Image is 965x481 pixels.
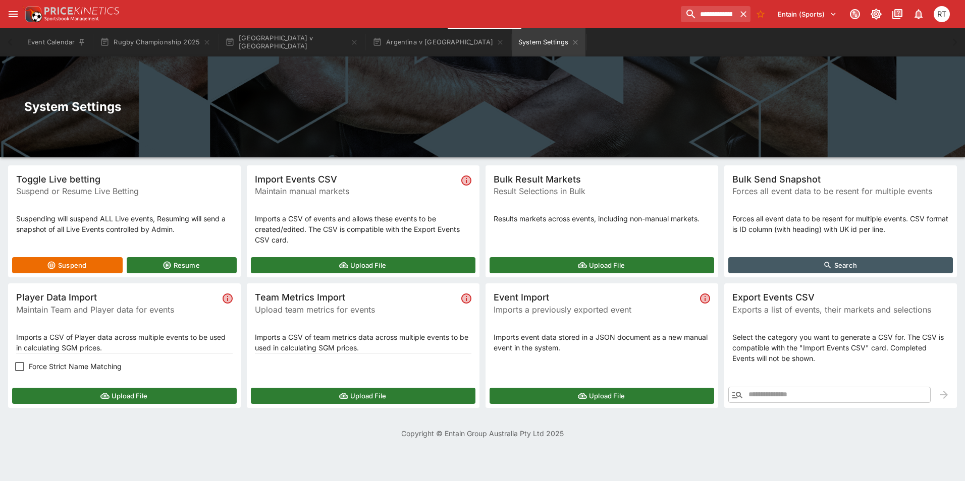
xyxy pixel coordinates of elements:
span: Force Strict Name Matching [29,361,122,372]
button: Richard Tatton [931,3,953,25]
h2: System Settings [24,99,941,114]
span: Team Metrics Import [255,291,457,303]
p: Imports a CSV of events and allows these events to be created/edited. The CSV is compatible with ... [255,213,471,245]
button: Search [728,257,953,273]
button: Rugby Championship 2025 [94,28,217,56]
button: Event Calendar [21,28,92,56]
p: Forces all event data to be resent for multiple events. CSV format is ID column (with heading) wi... [732,213,949,234]
img: PriceKinetics [44,7,119,15]
button: Resume [127,257,237,273]
span: Maintain Team and Player data for events [16,304,219,316]
button: [GEOGRAPHIC_DATA] v [GEOGRAPHIC_DATA] [219,28,364,56]
button: Upload File [490,388,714,404]
p: Imports event data stored in a JSON document as a new manual event in the system. [494,332,710,353]
button: open drawer [4,5,22,23]
span: Export Events CSV [732,291,949,303]
button: Upload File [490,257,714,273]
span: Maintain manual markets [255,185,457,197]
p: Suspending will suspend ALL Live events, Resuming will send a snapshot of all Live Events control... [16,213,233,234]
span: Player Data Import [16,291,219,303]
p: Imports a CSV of team metrics data across multiple events to be used in calculating SGM prices. [255,332,471,353]
button: Documentation [888,5,906,23]
button: Connected to PK [846,5,864,23]
button: Suspend [12,257,123,273]
div: Richard Tatton [934,6,950,22]
span: Upload team metrics for events [255,304,457,316]
input: search [681,6,736,22]
button: Upload File [251,388,475,404]
p: Imports a CSV of Player data across multiple events to be used in calculating SGM prices. [16,332,233,353]
button: Notifications [909,5,928,23]
button: Select Tenant [772,6,843,22]
button: No Bookmarks [753,6,769,22]
span: Toggle Live betting [16,173,233,185]
p: Select the category you want to generate a CSV for. The CSV is compatible with the "Import Events... [732,332,949,364]
button: Argentina v [GEOGRAPHIC_DATA] [366,28,510,56]
span: Result Selections in Bulk [494,185,710,197]
span: Forces all event data to be resent for multiple events [732,185,949,197]
span: Imports a previously exported event [494,304,696,316]
span: Bulk Send Snapshot [732,173,949,185]
button: System Settings [512,28,585,56]
span: Bulk Result Markets [494,173,710,185]
button: Upload File [12,388,237,404]
span: Suspend or Resume Live Betting [16,185,233,197]
p: Results markets across events, including non-manual markets. [494,213,710,224]
img: PriceKinetics Logo [22,4,42,24]
button: Toggle light/dark mode [867,5,885,23]
span: Exports a list of events, their markets and selections [732,304,949,316]
span: Event Import [494,291,696,303]
span: Import Events CSV [255,173,457,185]
img: Sportsbook Management [44,17,99,21]
button: Upload File [251,257,475,273]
